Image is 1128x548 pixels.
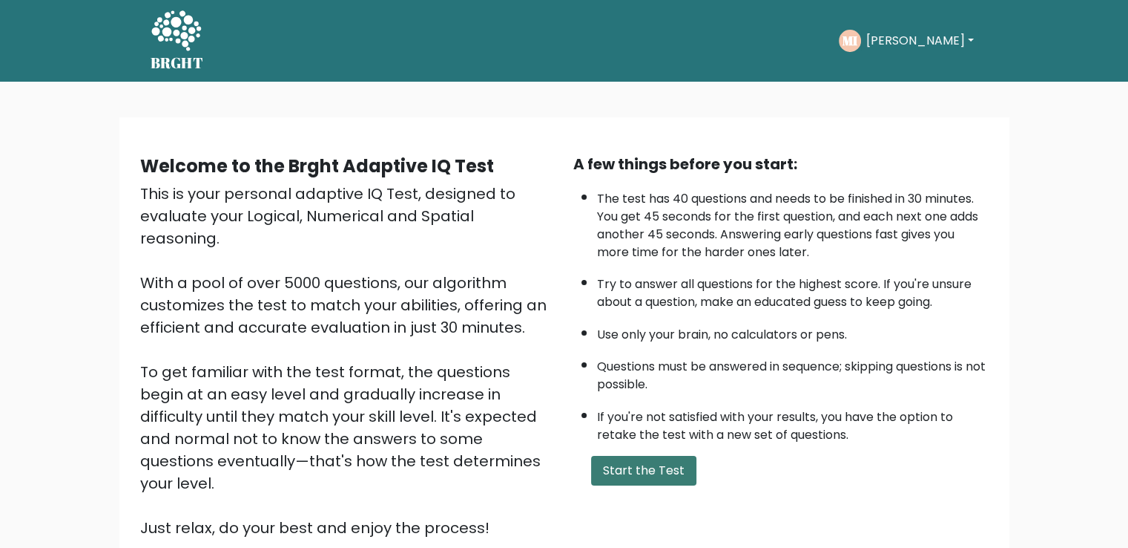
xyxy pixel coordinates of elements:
[151,54,204,72] h5: BRGHT
[597,350,989,394] li: Questions must be answered in sequence; skipping questions is not possible.
[140,154,494,178] b: Welcome to the Brght Adaptive IQ Test
[591,456,696,486] button: Start the Test
[140,183,555,539] div: This is your personal adaptive IQ Test, designed to evaluate your Logical, Numerical and Spatial ...
[573,153,989,175] div: A few things before you start:
[597,268,989,311] li: Try to answer all questions for the highest score. If you're unsure about a question, make an edu...
[597,401,989,444] li: If you're not satisfied with your results, you have the option to retake the test with a new set ...
[151,6,204,76] a: BRGHT
[842,32,857,49] text: MI
[861,31,977,50] button: [PERSON_NAME]
[597,183,989,261] li: The test has 40 questions and needs to be finished in 30 minutes. You get 45 seconds for the firs...
[597,319,989,344] li: Use only your brain, no calculators or pens.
